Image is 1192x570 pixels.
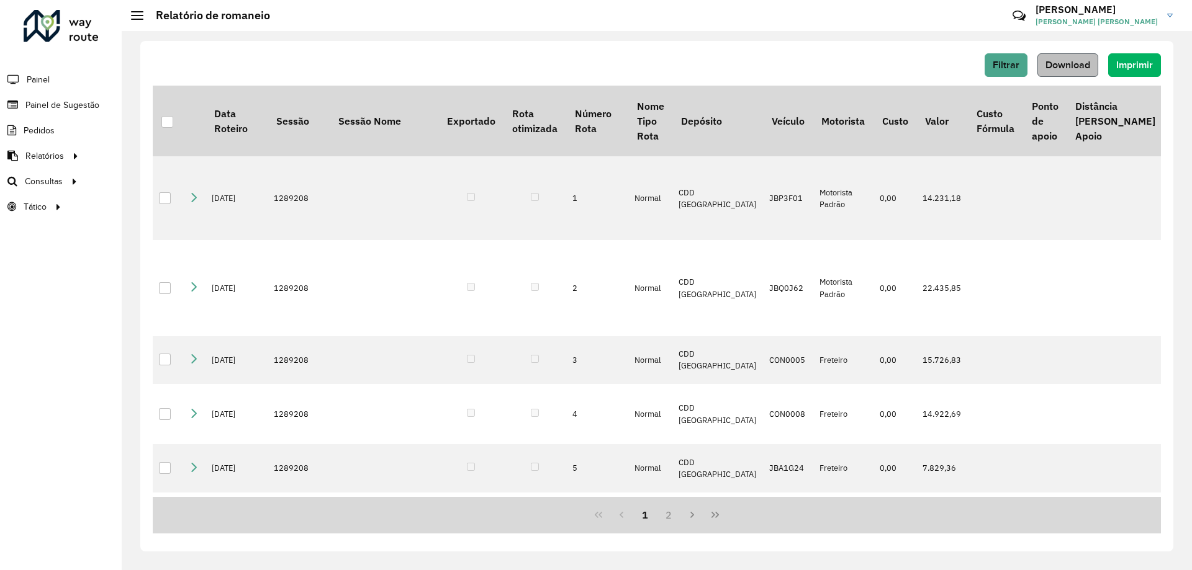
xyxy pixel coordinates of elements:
[566,86,628,156] th: Número Rota
[205,336,268,385] td: [DATE]
[268,240,330,336] td: 1289208
[916,384,968,444] td: 14.922,69
[763,384,813,444] td: CON0008
[680,503,704,527] button: Next Page
[916,240,968,336] td: 22.435,85
[874,492,916,541] td: 0,00
[874,336,916,385] td: 0,00
[874,444,916,492] td: 0,00
[874,86,916,156] th: Custo
[763,240,813,336] td: JBQ0J62
[628,384,672,444] td: Normal
[763,492,813,541] td: RTT2D08
[268,444,330,492] td: 1289208
[25,149,64,163] span: Relatórios
[813,444,874,492] td: Freteiro
[438,86,503,156] th: Exportado
[566,336,628,385] td: 3
[24,200,47,213] span: Tático
[985,53,1027,77] button: Filtrar
[1045,60,1090,70] span: Download
[566,384,628,444] td: 4
[763,444,813,492] td: JBA1G24
[813,240,874,336] td: Motorista Padrão
[874,156,916,240] td: 0,00
[205,86,268,156] th: Data Roteiro
[628,492,672,541] td: Normal
[205,444,268,492] td: [DATE]
[268,86,330,156] th: Sessão
[672,492,763,541] td: CDD [GEOGRAPHIC_DATA]
[143,9,270,22] h2: Relatório de romaneio
[633,503,657,527] button: 1
[628,86,672,156] th: Nome Tipo Rota
[1006,2,1032,29] a: Contato Rápido
[916,86,968,156] th: Valor
[27,73,50,86] span: Painel
[566,444,628,492] td: 5
[874,240,916,336] td: 0,00
[993,60,1019,70] span: Filtrar
[916,492,968,541] td: 8.969,28
[330,86,438,156] th: Sessão Nome
[628,156,672,240] td: Normal
[763,86,813,156] th: Veículo
[916,336,968,385] td: 15.726,83
[672,444,763,492] td: CDD [GEOGRAPHIC_DATA]
[268,336,330,385] td: 1289208
[672,86,763,156] th: Depósito
[25,175,63,188] span: Consultas
[874,384,916,444] td: 0,00
[566,156,628,240] td: 1
[566,492,628,541] td: 6
[205,384,268,444] td: [DATE]
[1023,86,1067,156] th: Ponto de apoio
[205,492,268,541] td: [DATE]
[566,240,628,336] td: 2
[205,156,268,240] td: [DATE]
[628,444,672,492] td: Normal
[1037,53,1098,77] button: Download
[703,503,727,527] button: Last Page
[813,384,874,444] td: Freteiro
[813,86,874,156] th: Motorista
[813,336,874,385] td: Freteiro
[672,156,763,240] td: CDD [GEOGRAPHIC_DATA]
[1036,16,1158,27] span: [PERSON_NAME] [PERSON_NAME]
[968,86,1023,156] th: Custo Fórmula
[813,156,874,240] td: Motorista Padrão
[1116,60,1153,70] span: Imprimir
[672,384,763,444] td: CDD [GEOGRAPHIC_DATA]
[503,86,566,156] th: Rota otimizada
[1108,53,1161,77] button: Imprimir
[205,240,268,336] td: [DATE]
[763,156,813,240] td: JBP3F01
[24,124,55,137] span: Pedidos
[268,492,330,541] td: 1289208
[916,156,968,240] td: 14.231,18
[268,384,330,444] td: 1289208
[25,99,99,112] span: Painel de Sugestão
[763,336,813,385] td: CON0005
[672,240,763,336] td: CDD [GEOGRAPHIC_DATA]
[657,503,680,527] button: 2
[916,444,968,492] td: 7.829,36
[1036,4,1158,16] h3: [PERSON_NAME]
[1067,86,1163,156] th: Distância [PERSON_NAME] Apoio
[628,240,672,336] td: Normal
[672,336,763,385] td: CDD [GEOGRAPHIC_DATA]
[813,492,874,541] td: Freteiro
[628,336,672,385] td: Normal
[268,156,330,240] td: 1289208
